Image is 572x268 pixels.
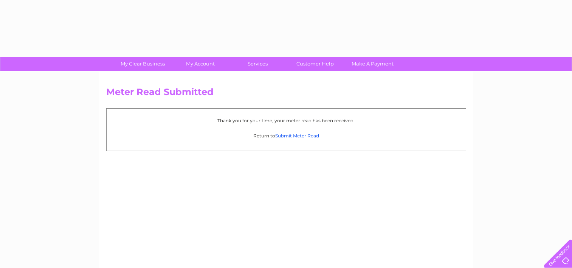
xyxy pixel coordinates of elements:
[341,57,404,71] a: Make A Payment
[106,87,466,101] h2: Meter Read Submitted
[110,132,462,139] p: Return to
[284,57,346,71] a: Customer Help
[169,57,231,71] a: My Account
[110,117,462,124] p: Thank you for your time, your meter read has been received.
[226,57,289,71] a: Services
[112,57,174,71] a: My Clear Business
[275,133,319,139] a: Submit Meter Read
